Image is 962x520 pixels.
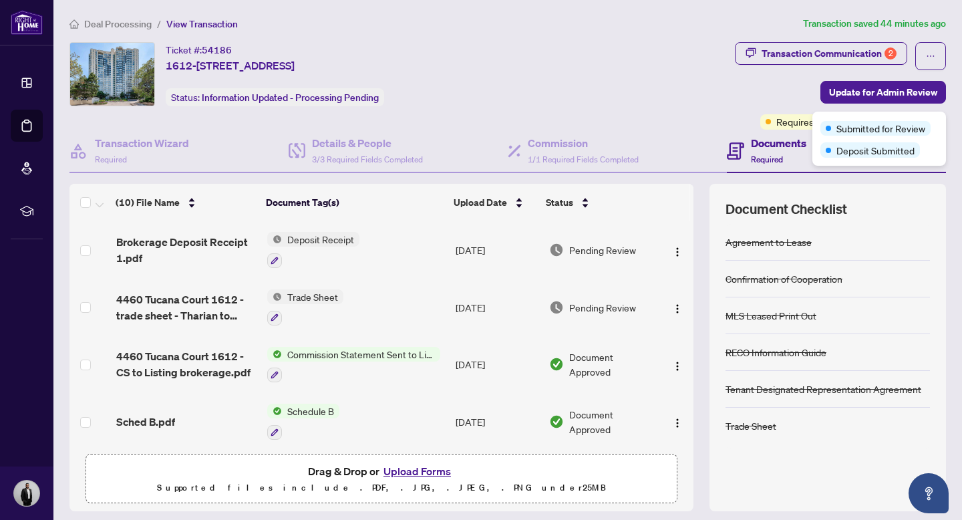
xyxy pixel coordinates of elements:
div: MLS Leased Print Out [726,308,816,323]
h4: Transaction Wizard [95,135,189,151]
span: Drag & Drop or [308,463,455,480]
img: Document Status [549,414,564,429]
span: 54186 [202,44,232,56]
span: Document Approved [569,350,655,379]
span: Sched B.pdf [116,414,175,430]
td: [DATE] [450,336,544,394]
span: Deal Processing [84,18,152,30]
div: Status: [166,88,384,106]
h4: Documents [751,135,806,151]
button: Logo [667,239,688,261]
h4: Commission [528,135,639,151]
td: [DATE] [450,221,544,279]
span: Pending Review [569,300,636,315]
article: Transaction saved 44 minutes ago [803,16,946,31]
img: Status Icon [267,347,282,362]
button: Update for Admin Review [820,81,946,104]
button: Logo [667,354,688,375]
h4: Details & People [312,135,423,151]
span: Pending Review [569,243,636,257]
span: 3/3 Required Fields Completed [312,154,423,164]
img: Logo [672,247,683,257]
img: Document Status [549,243,564,257]
span: ellipsis [926,51,935,61]
span: 1612-[STREET_ADDRESS] [166,57,295,74]
button: Status IconCommission Statement Sent to Listing Brokerage [267,347,440,383]
img: Status Icon [267,232,282,247]
img: Logo [672,418,683,428]
div: Confirmation of Cooperation [726,271,842,286]
span: Document Checklist [726,200,847,219]
span: Status [546,195,573,210]
p: Supported files include .PDF, .JPG, .JPEG, .PNG under 25 MB [94,480,669,496]
span: 1/1 Required Fields Completed [528,154,639,164]
img: logo [11,10,43,35]
button: Status IconTrade Sheet [267,289,343,326]
span: 4460 Tucana Court 1612 - trade sheet - Tharian to review.pdf [116,291,257,323]
img: Document Status [549,357,564,372]
div: RECO Information Guide [726,345,826,360]
div: Agreement to Lease [726,235,812,249]
img: IMG-W12354944_1.jpg [70,43,154,106]
span: Submitted for Review [836,121,925,136]
button: Transaction Communication2 [735,42,907,65]
th: Document Tag(s) [261,184,448,221]
div: Tenant Designated Representation Agreement [726,382,921,396]
div: Transaction Communication [762,43,897,64]
th: Status [540,184,657,221]
span: 4460 Tucana Court 1612 - CS to Listing brokerage.pdf [116,348,257,380]
button: Logo [667,411,688,432]
span: Information Updated - Processing Pending [202,92,379,104]
li: / [157,16,161,31]
img: Status Icon [267,289,282,304]
span: Required [95,154,127,164]
span: Required [751,154,783,164]
img: Logo [672,361,683,372]
button: Open asap [909,473,949,513]
span: Update for Admin Review [829,82,937,103]
span: Document Approved [569,407,655,436]
span: Commission Statement Sent to Listing Brokerage [282,347,440,362]
div: Ticket #: [166,42,232,57]
div: 2 [885,47,897,59]
th: Upload Date [448,184,541,221]
span: View Transaction [166,18,238,30]
button: Status IconDeposit Receipt [267,232,359,268]
th: (10) File Name [110,184,261,221]
span: Deposit Receipt [282,232,359,247]
td: [DATE] [450,279,544,336]
span: home [69,19,79,29]
span: Trade Sheet [282,289,343,304]
button: Upload Forms [379,463,455,480]
button: Logo [667,297,688,318]
span: Schedule B [282,404,339,418]
span: Deposit Submitted [836,143,915,158]
button: Status IconSchedule B [267,404,339,440]
img: Status Icon [267,404,282,418]
img: Logo [672,303,683,314]
div: Trade Sheet [726,418,776,433]
td: [DATE] [450,393,544,450]
span: Requires Additional Docs [776,114,881,129]
span: Upload Date [454,195,507,210]
img: Profile Icon [14,481,39,506]
img: Document Status [549,300,564,315]
span: Drag & Drop orUpload FormsSupported files include .PDF, .JPG, .JPEG, .PNG under25MB [86,454,677,504]
span: Brokerage Deposit Receipt 1.pdf [116,234,257,266]
span: (10) File Name [116,195,180,210]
